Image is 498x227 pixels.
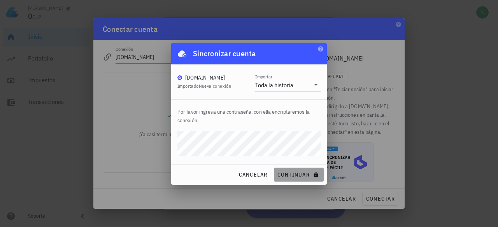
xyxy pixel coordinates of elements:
button: cancelar [235,168,270,182]
span: Importado [177,83,231,89]
img: BudaPuntoCom [177,75,182,80]
span: continuar [277,171,321,178]
span: cancelar [238,171,267,178]
label: Importar [255,74,272,80]
p: Por favor ingresa una contraseña, con ella encriptaremos la conexión. [177,107,321,125]
div: [DOMAIN_NAME] [185,74,225,81]
span: Nueva conexión [199,83,231,89]
div: ImportarToda la historia [255,78,321,92]
div: Sincronizar cuenta [193,47,256,60]
button: continuar [274,168,324,182]
div: Toda la historia [255,81,293,89]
